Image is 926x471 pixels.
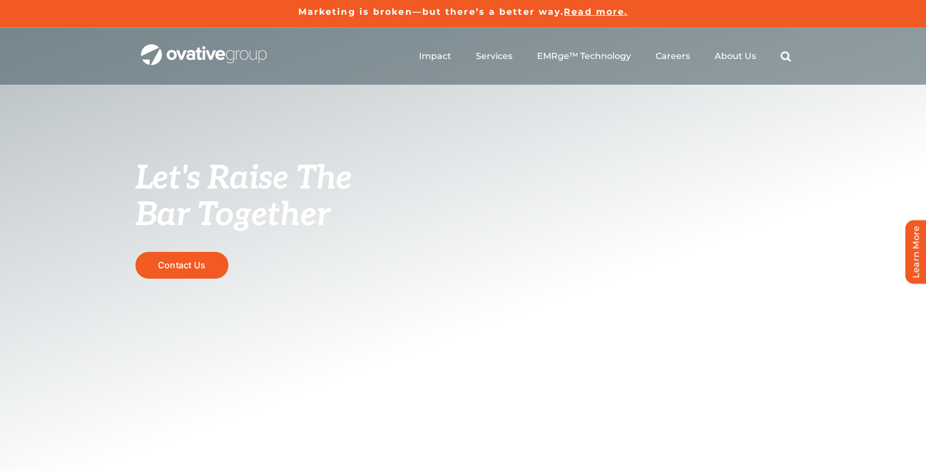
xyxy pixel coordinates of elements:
[141,43,267,54] a: OG_Full_horizontal_WHT
[476,51,512,62] a: Services
[158,260,205,270] span: Contact Us
[135,159,352,198] span: Let's Raise The
[298,7,564,17] a: Marketing is broken—but there’s a better way.
[564,7,628,17] a: Read more.
[419,51,451,62] a: Impact
[419,39,791,74] nav: Menu
[781,51,791,62] a: Search
[135,196,330,235] span: Bar Together
[656,51,690,62] a: Careers
[135,252,228,279] a: Contact Us
[537,51,631,62] a: EMRge™ Technology
[715,51,756,62] a: About Us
